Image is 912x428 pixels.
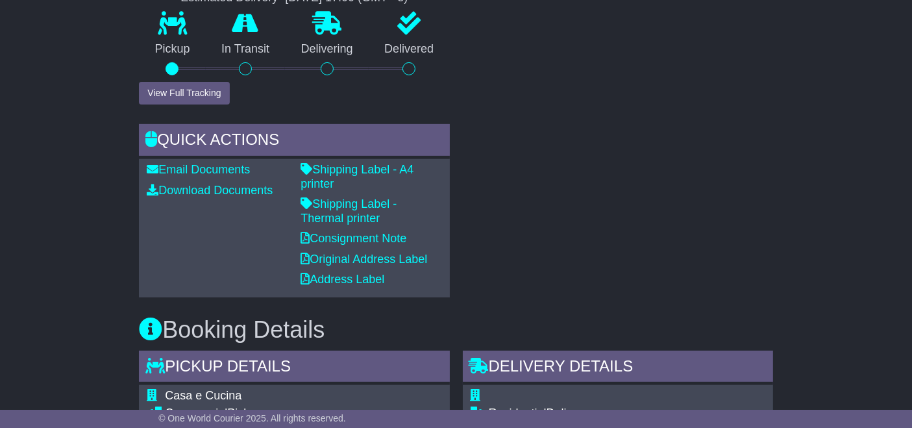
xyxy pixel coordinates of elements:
span: Commercial [165,407,227,420]
button: View Full Tracking [139,82,229,105]
a: Address Label [301,273,384,286]
div: Quick Actions [139,124,449,159]
span: Casa e Cucina [165,389,241,402]
p: Delivered [369,42,450,57]
div: Delivery Details [463,351,773,386]
a: Email Documents [147,163,250,176]
span: Residential [489,407,547,420]
p: Pickup [139,42,206,57]
a: Original Address Label [301,253,427,266]
p: Delivering [285,42,369,57]
h3: Booking Details [139,317,773,343]
a: Shipping Label - A4 printer [301,163,413,190]
span: © One World Courier 2025. All rights reserved. [158,413,346,423]
div: Delivery [489,407,700,421]
div: Pickup [165,407,415,421]
a: Consignment Note [301,232,406,245]
a: Shipping Label - Thermal printer [301,197,397,225]
a: Download Documents [147,184,273,197]
p: In Transit [206,42,286,57]
div: Pickup Details [139,351,449,386]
